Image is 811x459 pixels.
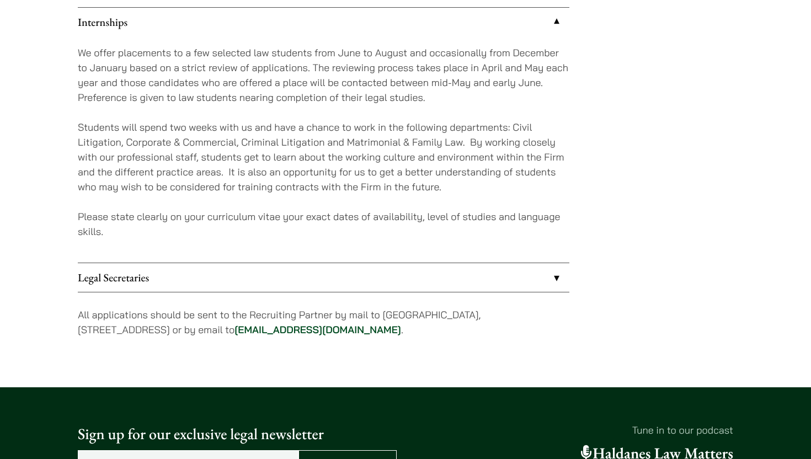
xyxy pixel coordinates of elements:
p: Students will spend two weeks with us and have a chance to work in the following departments: Civ... [78,120,569,194]
p: We offer placements to a few selected law students from June to August and occasionally from Dece... [78,45,569,105]
a: Legal Secretaries [78,263,569,292]
p: Sign up for our exclusive legal newsletter [78,423,397,446]
p: All applications should be sent to the Recruiting Partner by mail to [GEOGRAPHIC_DATA], [STREET_A... [78,307,569,337]
p: Tune in to our podcast [414,423,733,437]
div: Internships [78,36,569,263]
p: Please state clearly on your curriculum vitae your exact dates of availability, level of studies ... [78,209,569,239]
a: [EMAIL_ADDRESS][DOMAIN_NAME] [234,323,401,336]
a: Internships [78,8,569,36]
